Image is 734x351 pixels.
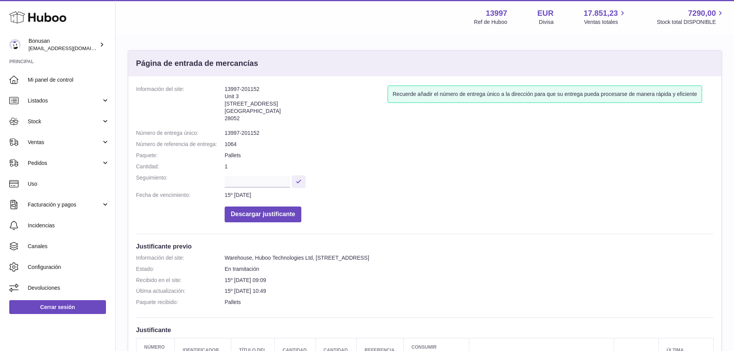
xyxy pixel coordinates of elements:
[657,18,725,26] span: Stock total DISPONIBLE
[136,129,225,137] dt: Número de entrega único:
[136,287,225,295] dt: Última actualización:
[28,201,101,208] span: Facturación y pagos
[486,8,507,18] strong: 13997
[136,265,225,273] dt: Estado:
[28,76,109,84] span: Mi panel de control
[584,8,618,18] span: 17.851,23
[136,174,225,188] dt: Seguimiento:
[584,18,627,26] span: Ventas totales
[28,222,109,229] span: Incidencias
[136,141,225,148] dt: Número de referencia de entrega:
[225,265,714,273] dd: En tramitación
[225,163,714,170] dd: 1
[28,264,109,271] span: Configuración
[657,8,725,26] a: 7290,00 Stock total DISPONIBLE
[28,180,109,188] span: Uso
[28,139,101,146] span: Ventas
[225,129,714,137] dd: 13997-201152
[225,86,388,126] address: 13997-201152 Unit 3 [STREET_ADDRESS] [GEOGRAPHIC_DATA] 28052
[136,277,225,284] dt: Recibido en el site:
[539,18,554,26] div: Divisa
[225,277,714,284] dd: 15º [DATE] 09:09
[225,191,714,199] dd: 15º [DATE]
[28,160,101,167] span: Pedidos
[9,39,21,50] img: info@bonusan.es
[225,287,714,295] dd: 15º [DATE] 10:49
[29,45,113,51] span: [EMAIL_ADDRESS][DOMAIN_NAME]
[688,8,716,18] span: 7290,00
[136,58,258,69] h3: Página de entrada de mercancías
[28,97,101,104] span: Listados
[537,8,553,18] strong: EUR
[136,86,225,126] dt: Información del site:
[136,242,714,250] h3: Justificante previo
[225,141,714,148] dd: 1064
[388,86,702,103] div: Recuerde añadir el número de entrega único a la dirección para que su entrega pueda procesarse de...
[225,254,714,262] dd: Warehouse, Huboo Technologies Ltd, [STREET_ADDRESS]
[9,300,106,314] a: Cerrar sesión
[136,299,225,306] dt: Paquete recibido:
[225,299,714,306] dd: Pallets
[136,326,714,334] h3: Justificante
[28,284,109,292] span: Devoluciones
[136,152,225,159] dt: Paquete:
[136,163,225,170] dt: Cantidad:
[28,243,109,250] span: Canales
[29,37,98,52] div: Bonusan
[225,152,714,159] dd: Pallets
[28,118,101,125] span: Stock
[136,254,225,262] dt: Información del site:
[474,18,507,26] div: Ref de Huboo
[225,207,301,222] button: Descargar justificante
[584,8,627,26] a: 17.851,23 Ventas totales
[136,191,225,199] dt: Fecha de vencimiento:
